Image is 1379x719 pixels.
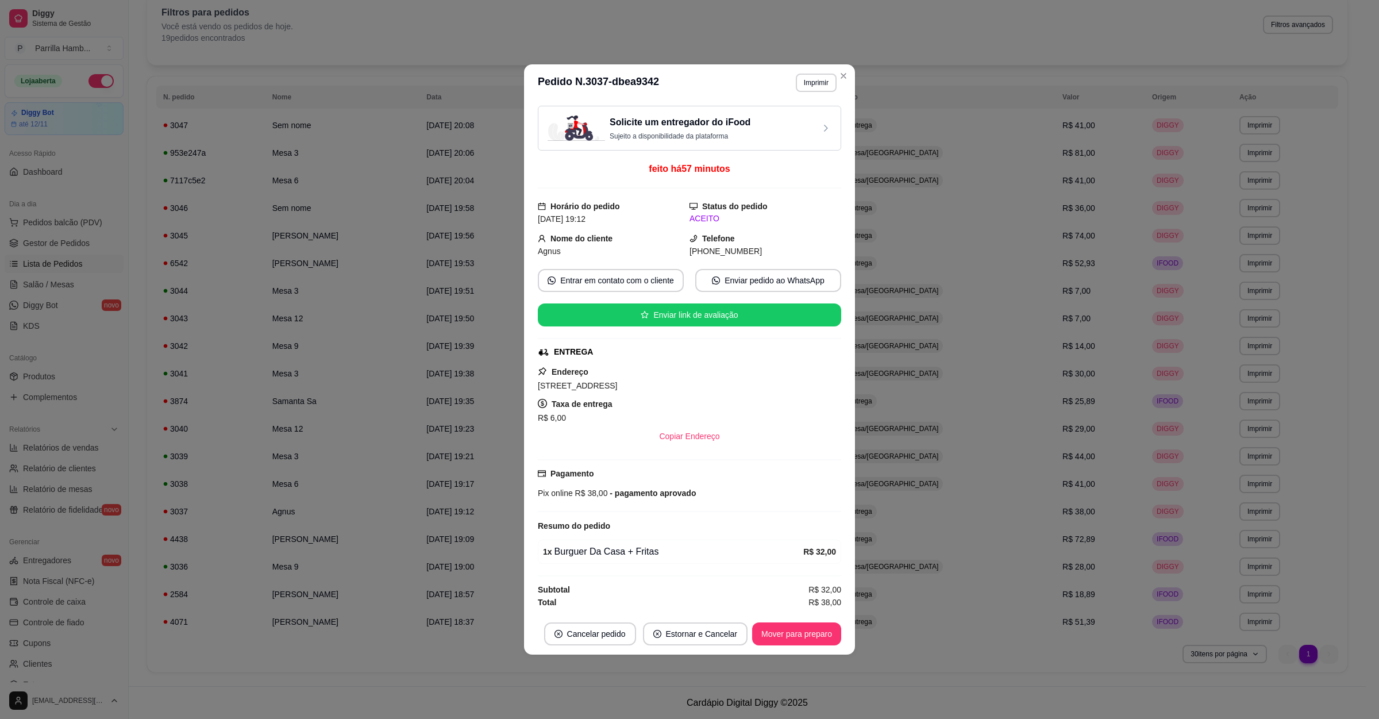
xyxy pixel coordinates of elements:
h3: Pedido N. 3037-dbea9342 [538,74,659,92]
span: R$ 38,00 [573,489,608,498]
span: close-circle [653,630,661,638]
span: Pix online [538,489,573,498]
strong: Subtotal [538,585,570,594]
span: [STREET_ADDRESS] [538,381,617,390]
strong: Endereço [552,367,588,376]
span: dollar [538,399,547,408]
strong: 1 x [543,547,552,556]
span: user [538,234,546,243]
strong: Nome do cliente [550,234,613,243]
span: star [641,311,649,319]
div: Burguer Da Casa + Fritas [543,545,803,559]
button: whats-appEntrar em contato com o cliente [538,269,684,292]
span: pushpin [538,367,547,376]
button: Copiar Endereço [650,425,729,448]
strong: Status do pedido [702,202,768,211]
span: close-circle [554,630,563,638]
div: ACEITO [689,213,841,225]
span: whats-app [548,276,556,284]
span: phone [689,234,698,243]
button: starEnviar link de avaliação [538,303,841,326]
strong: R$ 32,00 [803,547,836,556]
span: credit-card [538,470,546,478]
span: [PHONE_NUMBER] [689,247,762,256]
strong: Horário do pedido [550,202,620,211]
button: close-circleEstornar e Cancelar [643,622,748,645]
span: R$ 6,00 [538,413,566,422]
span: calendar [538,202,546,210]
span: [DATE] 19:12 [538,214,586,224]
strong: Resumo do pedido [538,521,610,530]
button: Imprimir [796,74,837,92]
span: R$ 32,00 [808,583,841,596]
span: R$ 38,00 [808,596,841,609]
strong: Telefone [702,234,735,243]
p: Sujeito a disponibilidade da plataforma [610,132,750,141]
img: delivery-image [548,116,605,141]
h3: Solicite um entregador do iFood [610,116,750,129]
span: desktop [689,202,698,210]
button: whats-appEnviar pedido ao WhatsApp [695,269,841,292]
span: - pagamento aprovado [607,489,696,498]
button: close-circleCancelar pedido [544,622,636,645]
div: ENTREGA [554,346,593,358]
span: Agnus [538,247,561,256]
strong: Taxa de entrega [552,399,613,409]
strong: Pagamento [550,469,594,478]
strong: Total [538,598,556,607]
button: Mover para preparo [752,622,841,645]
span: feito há 57 minutos [649,164,730,174]
button: Close [834,67,853,85]
span: whats-app [712,276,720,284]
